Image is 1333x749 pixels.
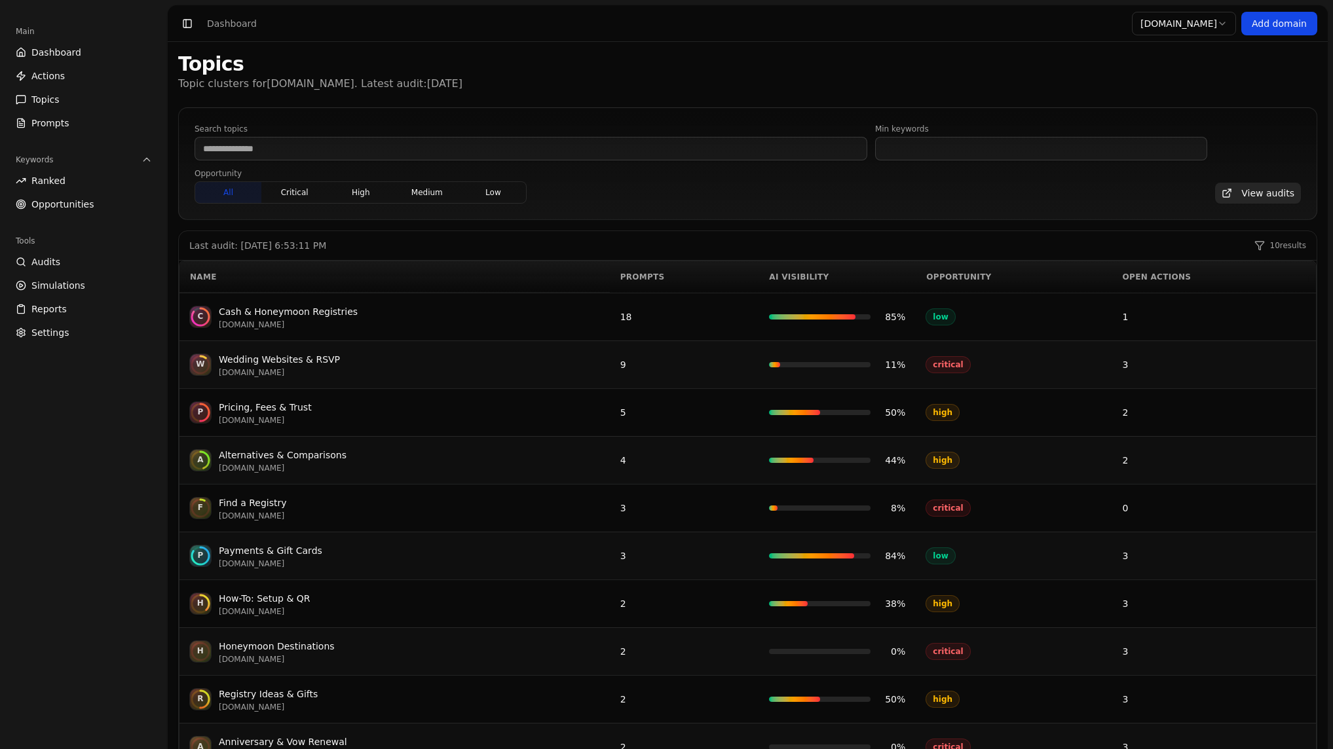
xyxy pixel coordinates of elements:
span: Audits [31,255,60,268]
span: H [197,646,204,657]
div: [DOMAIN_NAME] [219,558,322,569]
span: 10 results [1270,240,1306,251]
span: 50 % [878,406,906,419]
a: Actions [10,65,157,86]
a: Simulations [10,275,157,296]
a: View audits [1215,183,1301,204]
span: critical [926,644,969,659]
div: 3 [1123,693,1305,706]
span: 11 % [878,358,906,371]
a: Ranked [10,170,157,191]
span: critical [926,357,969,373]
span: low [926,309,954,325]
div: 2 [1123,406,1305,419]
div: 1 [1123,310,1305,323]
h1: Topics [178,52,462,76]
div: 4 [620,454,749,467]
div: Wedding Websites & RSVP [219,352,340,367]
a: Reports [10,299,157,320]
div: [DOMAIN_NAME] [219,654,335,665]
span: critical [926,500,969,516]
div: Cash & Honeymoon Registries [219,304,358,320]
span: Actions [31,69,65,82]
a: Prompts [10,113,157,134]
span: 8 % [878,502,906,515]
a: Opportunities [10,194,157,215]
div: Dashboard [207,17,257,30]
button: high [328,182,394,203]
span: R [197,693,204,704]
div: Pricing, Fees & Trust [219,399,312,415]
a: Add domain [1241,12,1317,35]
span: Simulations [31,279,85,292]
div: Alternatives & Comparisons [219,447,347,463]
div: Prompts [620,272,749,282]
div: 3 [620,502,749,515]
span: 50 % [878,693,906,706]
span: H [197,598,204,609]
div: 9 [620,358,749,371]
button: critical [261,182,328,203]
div: How-To: Setup & QR [219,591,310,606]
div: 3 [1123,358,1305,371]
div: 2 [620,645,749,658]
div: 3 [1123,597,1305,610]
div: [DOMAIN_NAME] [219,606,310,617]
div: Honeymoon Destinations [219,638,335,654]
div: 2 [620,597,749,610]
span: Topics [31,93,60,106]
div: 18 [620,310,749,323]
div: [DOMAIN_NAME] [219,463,347,473]
div: Registry Ideas & Gifts [219,686,318,702]
span: Prompts [31,117,69,130]
div: 3 [620,549,749,562]
span: Dashboard [31,46,81,59]
span: low [926,548,954,564]
span: P [197,407,203,418]
span: high [926,596,959,612]
div: [DOMAIN_NAME] [219,702,318,712]
span: high [926,691,959,707]
div: [DOMAIN_NAME] [219,415,312,426]
span: W [196,359,205,370]
span: 85 % [878,310,906,323]
span: A [197,454,204,466]
a: Topics [10,89,157,110]
div: Main [10,21,157,42]
div: [DOMAIN_NAME] [219,320,358,330]
span: high [926,452,959,468]
button: medium [394,182,460,203]
div: AI Visibility [769,272,905,282]
div: Find a Registry [219,495,286,511]
span: Reports [31,302,67,316]
div: Payments & Gift Cards [219,543,322,558]
div: Opportunity [926,272,1101,282]
span: P [197,550,203,561]
div: Open Actions [1123,272,1305,282]
a: Dashboard [10,42,157,63]
button: Keywords [10,149,157,170]
span: high [926,405,959,420]
label: Opportunity [195,168,527,179]
label: Min keywords [875,124,1207,134]
label: Search topics [195,124,867,134]
div: [DOMAIN_NAME] [219,511,286,521]
span: 44 % [878,454,906,467]
div: 3 [1123,549,1305,562]
div: Last audit: [DATE] 6:53:11 PM [189,239,326,252]
a: Settings [10,322,157,343]
div: 3 [1123,645,1305,658]
button: all [195,182,261,203]
p: Topic clusters for [DOMAIN_NAME] . Latest audit: [DATE] [178,76,462,92]
span: Settings [31,326,69,339]
span: 38 % [878,597,906,610]
button: low [460,182,526,203]
span: 84 % [878,549,906,562]
span: 0 % [878,645,906,658]
div: 5 [620,406,749,419]
a: Audits [10,251,157,272]
div: 2 [1123,454,1305,467]
div: [DOMAIN_NAME] [219,367,340,378]
span: C [197,311,203,322]
div: Tools [10,230,157,251]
